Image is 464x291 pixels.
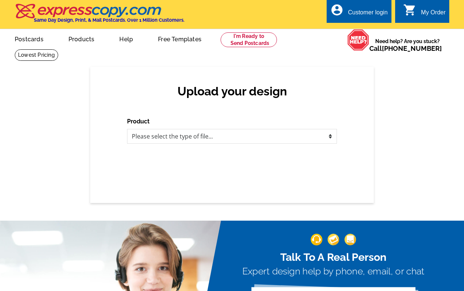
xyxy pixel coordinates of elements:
[369,45,442,52] span: Call
[134,84,330,98] h2: Upload your design
[242,251,425,264] h2: Talk To A Real Person
[403,3,416,17] i: shopping_cart
[242,266,425,277] h3: Expert design help by phone, email, or chat
[403,8,446,17] a: shopping_cart My Order
[382,45,442,52] a: [PHONE_NUMBER]
[3,30,55,47] a: Postcards
[347,29,369,51] img: help
[57,30,106,47] a: Products
[310,234,322,246] img: support-img-1.png
[330,3,344,17] i: account_circle
[15,9,184,23] a: Same Day Design, Print, & Mail Postcards. Over 1 Million Customers.
[421,9,446,20] div: My Order
[127,117,150,126] label: Product
[34,17,184,23] h4: Same Day Design, Print, & Mail Postcards. Over 1 Million Customers.
[348,9,388,20] div: Customer login
[330,8,388,17] a: account_circle Customer login
[369,38,446,52] span: Need help? Are you stuck?
[146,30,213,47] a: Free Templates
[327,234,339,246] img: support-img-2.png
[344,234,356,246] img: support-img-3_1.png
[108,30,145,47] a: Help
